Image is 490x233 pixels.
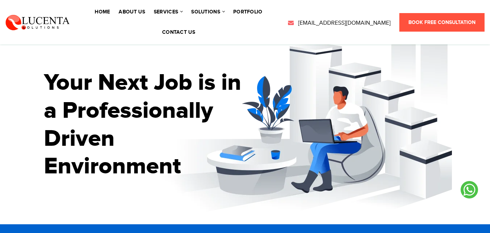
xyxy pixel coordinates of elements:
[399,13,485,32] a: Book Free Consultation
[154,9,182,15] a: services
[408,19,475,25] span: Book Free Consultation
[119,9,145,15] a: About Us
[95,9,110,15] a: Home
[233,9,263,15] a: portfolio
[162,30,195,35] a: contact us
[5,14,70,31] img: Lucenta Solutions
[44,69,243,181] h1: Your Next Job is in a Professionally Driven Environment
[191,9,225,15] a: solutions
[287,19,391,28] a: [EMAIL_ADDRESS][DOMAIN_NAME]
